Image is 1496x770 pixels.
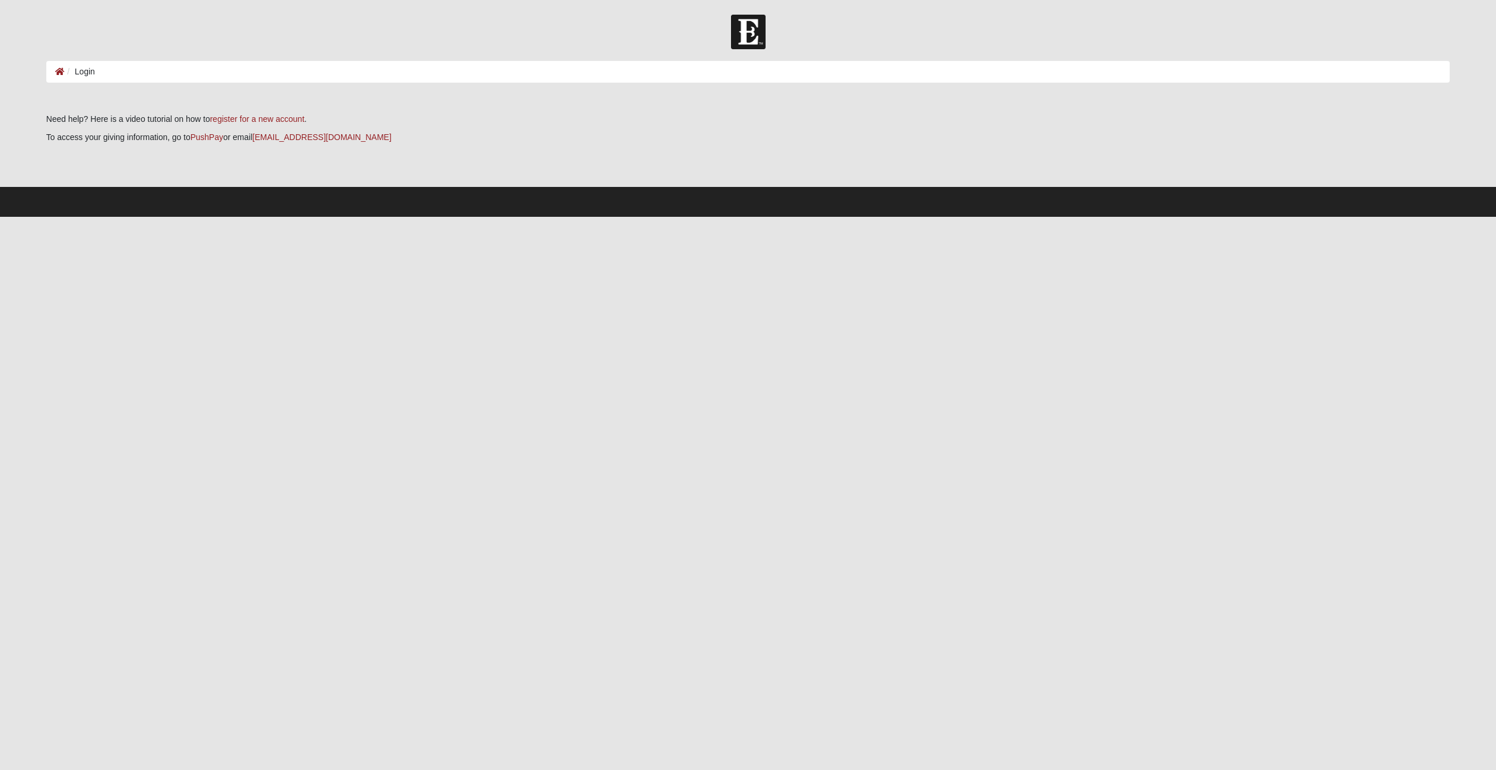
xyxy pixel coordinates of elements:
[46,113,1450,125] p: Need help? Here is a video tutorial on how to .
[731,15,766,49] img: Church of Eleven22 Logo
[64,66,95,78] li: Login
[191,132,223,142] a: PushPay
[46,131,1450,144] p: To access your giving information, go to or email
[210,114,304,124] a: register for a new account
[253,132,392,142] a: [EMAIL_ADDRESS][DOMAIN_NAME]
